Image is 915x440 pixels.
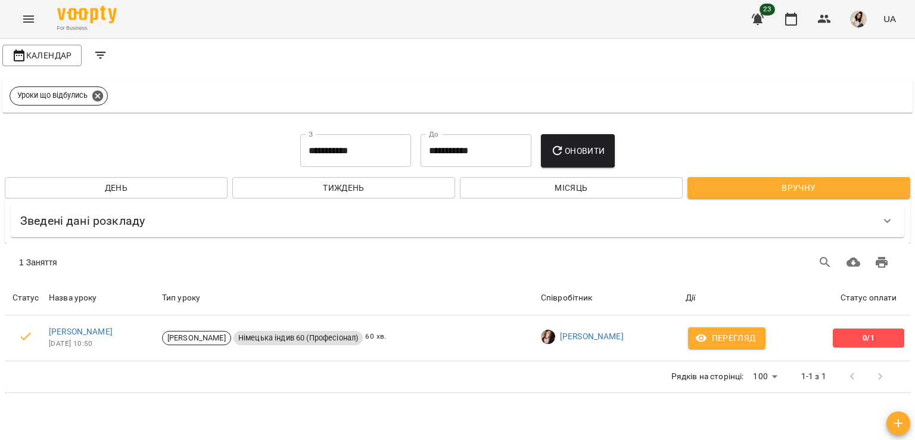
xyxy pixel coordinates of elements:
button: День [5,177,228,199]
div: Table Toolbar [5,243,910,281]
button: Вручну [687,177,910,199]
img: 73a143fceaa2059a5f66eb988b042312.jpg [850,11,867,27]
span: Місяць [469,181,673,195]
div: Статус оплати [829,291,908,305]
div: Уроки що відбулись [10,86,108,106]
span: Перегляд [698,331,756,345]
img: 64b3dfe931299b6d4d92560ac22b4872.jpeg [541,330,555,344]
button: UA [879,8,901,30]
a: [PERSON_NAME] [560,331,624,343]
button: Menu [14,5,43,33]
div: Дії [686,291,825,305]
p: Рядків на сторінці: [671,371,744,383]
span: Вручну [697,181,901,195]
span: 0/1 [858,333,879,343]
span: Німецька індив 60 (Професіонал) [234,333,363,343]
span: 60 хв. [365,331,386,345]
span: Тиждень [242,181,446,195]
span: For Business [57,24,117,32]
button: Календар [2,45,82,66]
div: Співробітник [541,291,681,305]
img: Voopty Logo [57,6,117,23]
button: Оновити [541,134,614,168]
div: 100 [748,368,782,385]
span: UA [883,13,896,25]
button: Filters [86,41,115,70]
span: Календар [12,48,72,63]
button: Місяць [460,177,683,199]
span: Оновити [550,144,605,158]
span: [PERSON_NAME] [163,333,231,343]
div: Зведені дані розкладу [11,204,904,237]
span: Уроки що відбулись [10,90,95,101]
span: 23 [760,4,775,16]
span: День [14,181,218,195]
button: Search [811,248,839,277]
span: [DATE] 10:50 [49,338,157,350]
div: 1 Заняття [19,256,434,268]
button: Друк [867,248,896,277]
button: Завантажити CSV [839,248,868,277]
button: Перегляд [688,327,765,349]
p: 1-1 з 1 [801,371,826,383]
div: Тип уроку [162,291,536,305]
button: Тиждень [232,177,455,199]
h6: Зведені дані розкладу [20,212,145,230]
a: [PERSON_NAME] [49,327,113,336]
div: Назва уроку [49,291,157,305]
div: Статус [5,291,46,305]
